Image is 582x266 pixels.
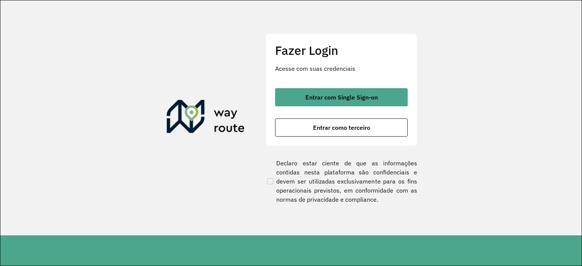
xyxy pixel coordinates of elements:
h2: Fazer Login [275,43,408,58]
button: button [275,118,408,137]
label: Declaro estar ciente de que as informações contidas nesta plataforma são confidenciais e devem se... [266,159,417,204]
p: Acesse com suas credenciais [275,64,408,73]
img: Roteirizador AmbevTech [167,100,245,136]
span: Entrar com Single Sign-on [305,94,378,100]
button: button [275,88,408,106]
span: Entrar como terceiro [313,124,370,131]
